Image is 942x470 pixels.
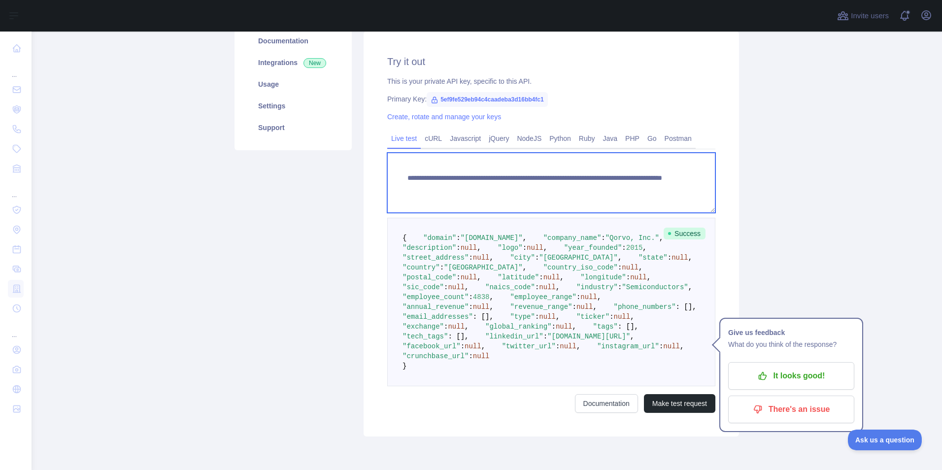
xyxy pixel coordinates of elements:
[580,273,626,281] span: "longitude"
[403,244,456,252] span: "description"
[246,30,340,52] a: Documentation
[659,234,663,242] span: ,
[680,342,684,350] span: ,
[576,303,593,311] span: null
[547,333,630,340] span: "[DOMAIN_NAME][URL]"
[456,244,460,252] span: :
[728,327,854,338] h1: Give us feedback
[510,313,535,321] span: "type"
[403,313,473,321] span: "email_addresses"
[614,313,631,321] span: null
[575,131,599,146] a: Ruby
[427,92,547,107] span: 5ef9fe529eb94c4caadeba3d16bb4fc1
[576,342,580,350] span: ,
[539,283,556,291] span: null
[510,254,535,262] span: "city"
[647,273,651,281] span: ,
[469,254,472,262] span: :
[543,234,602,242] span: "company_name"
[543,244,547,252] span: ,
[403,254,469,262] span: "street_address"
[593,323,618,331] span: "tags"
[576,313,609,321] span: "ticker"
[303,58,326,68] span: New
[473,254,490,262] span: null
[728,338,854,350] p: What do you think of the response?
[456,234,460,242] span: :
[246,73,340,95] a: Usage
[469,293,472,301] span: :
[539,313,556,321] span: null
[642,244,646,252] span: ,
[659,342,663,350] span: :
[543,333,547,340] span: :
[661,131,696,146] a: Postman
[835,8,891,24] button: Invite users
[461,244,477,252] span: null
[848,430,922,450] iframe: Toggle Customer Support
[543,264,618,271] span: "country_iso_code"
[456,273,460,281] span: :
[664,228,706,239] span: Success
[485,323,551,331] span: "global_ranking"
[622,244,626,252] span: :
[502,342,556,350] span: "twitter_url"
[489,254,493,262] span: ,
[663,342,680,350] span: null
[630,313,634,321] span: ,
[572,323,576,331] span: ,
[473,303,490,311] span: null
[597,342,659,350] span: "instagram_url"
[387,113,501,121] a: Create, rotate and manage your keys
[618,254,622,262] span: ,
[688,254,692,262] span: ,
[498,244,522,252] span: "logo"
[575,394,638,413] a: Documentation
[448,333,469,340] span: : [],
[545,131,575,146] a: Python
[630,333,634,340] span: ,
[498,273,539,281] span: "latitude"
[618,264,622,271] span: :
[851,10,889,22] span: Invite users
[622,264,639,271] span: null
[593,303,597,311] span: ,
[461,342,465,350] span: :
[626,273,630,281] span: :
[672,254,688,262] span: null
[560,342,576,350] span: null
[556,342,560,350] span: :
[485,333,543,340] span: "linkedin_url"
[543,273,560,281] span: null
[8,179,24,199] div: ...
[403,273,456,281] span: "postal_code"
[465,323,469,331] span: ,
[387,76,715,86] div: This is your private API key, specific to this API.
[601,234,605,242] span: :
[626,244,643,252] span: 2015
[403,303,469,311] span: "annual_revenue"
[465,342,481,350] span: null
[644,394,715,413] button: Make test request
[523,234,527,242] span: ,
[510,303,572,311] span: "revenue_range"
[444,323,448,331] span: :
[403,342,461,350] span: "facebook_url"
[489,293,493,301] span: ,
[539,254,618,262] span: "[GEOGRAPHIC_DATA]"
[448,283,465,291] span: null
[469,303,472,311] span: :
[527,244,543,252] span: null
[576,283,618,291] span: "industry"
[539,273,543,281] span: :
[688,283,692,291] span: ,
[535,254,539,262] span: :
[728,362,854,390] button: It looks good!
[597,293,601,301] span: ,
[473,313,494,321] span: : [],
[599,131,622,146] a: Java
[403,352,469,360] span: "crunchbase_url"
[8,319,24,339] div: ...
[621,131,643,146] a: PHP
[551,323,555,331] span: :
